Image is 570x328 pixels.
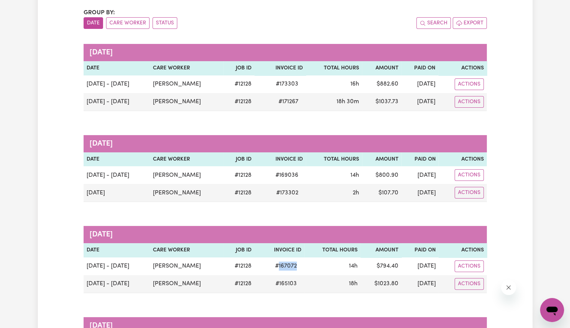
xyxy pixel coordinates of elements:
td: [DATE] - [DATE] [84,166,150,184]
iframe: Button to launch messaging window [540,298,564,322]
td: # 12128 [223,275,254,293]
th: Job ID [223,243,254,257]
td: [DATE] [401,75,439,93]
td: # 12128 [223,75,254,93]
td: [DATE] [401,93,439,111]
td: [DATE] - [DATE] [84,93,150,111]
th: Total Hours [304,243,361,257]
span: 14 hours [349,263,358,269]
caption: [DATE] [84,135,487,152]
td: [DATE] [401,166,438,184]
td: [DATE] [401,257,438,275]
span: # 165103 [271,279,301,288]
td: [DATE] - [DATE] [84,275,150,293]
td: $ 800.90 [362,166,401,184]
th: Total Hours [306,61,362,75]
td: [DATE] - [DATE] [84,257,150,275]
span: # 171267 [274,97,303,106]
span: # 173303 [271,80,303,89]
button: Actions [455,96,484,108]
th: Invoice ID [254,61,305,75]
button: Actions [455,78,484,90]
span: # 169036 [271,171,303,180]
td: [PERSON_NAME] [150,184,223,202]
span: # 173302 [272,188,303,197]
span: 18 hours [349,281,358,287]
th: Care Worker [150,152,223,167]
th: Actions [438,61,486,75]
button: Search [416,17,451,29]
td: [PERSON_NAME] [150,275,223,293]
th: Paid On [401,243,438,257]
th: Date [84,61,150,75]
th: Amount [362,61,401,75]
button: Actions [455,278,484,290]
th: Date [84,243,150,257]
td: [DATE] - [DATE] [84,75,150,93]
span: 16 hours [350,81,359,87]
td: # 12128 [223,93,254,111]
td: [PERSON_NAME] [150,75,223,93]
td: [DATE] [84,184,150,202]
span: 18 hours 30 minutes [337,99,359,105]
th: Date [84,152,150,167]
td: [PERSON_NAME] [150,257,223,275]
td: $ 1023.80 [361,275,401,293]
caption: [DATE] [84,44,487,61]
th: Job ID [223,61,254,75]
span: Group by: [84,10,115,16]
span: 2 hours [353,190,359,196]
button: Actions [455,260,484,272]
span: Need any help? [4,5,45,11]
th: Amount [361,243,401,257]
td: [DATE] [401,275,438,293]
button: Export [453,17,487,29]
span: # 167072 [271,262,301,271]
th: Invoice ID [254,243,304,257]
td: [DATE] [401,184,438,202]
th: Invoice ID [254,152,306,167]
td: $ 107.70 [362,184,401,202]
th: Actions [438,152,486,167]
th: Total Hours [306,152,362,167]
iframe: Close message [501,280,516,295]
th: Care Worker [150,61,223,75]
button: sort invoices by date [84,17,103,29]
td: $ 794.40 [361,257,401,275]
td: [PERSON_NAME] [150,166,223,184]
td: # 12128 [223,184,254,202]
td: [PERSON_NAME] [150,93,223,111]
td: $ 1037.73 [362,93,401,111]
td: # 12128 [223,257,254,275]
span: 14 hours [350,172,359,178]
th: Amount [362,152,401,167]
button: sort invoices by care worker [106,17,150,29]
th: Job ID [223,152,254,167]
th: Paid On [401,61,439,75]
caption: [DATE] [84,226,487,243]
button: sort invoices by paid status [153,17,177,29]
th: Paid On [401,152,438,167]
td: $ 882.60 [362,75,401,93]
th: Care Worker [150,243,223,257]
td: # 12128 [223,166,254,184]
button: Actions [455,169,484,181]
button: Actions [455,187,484,199]
th: Actions [438,243,486,257]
